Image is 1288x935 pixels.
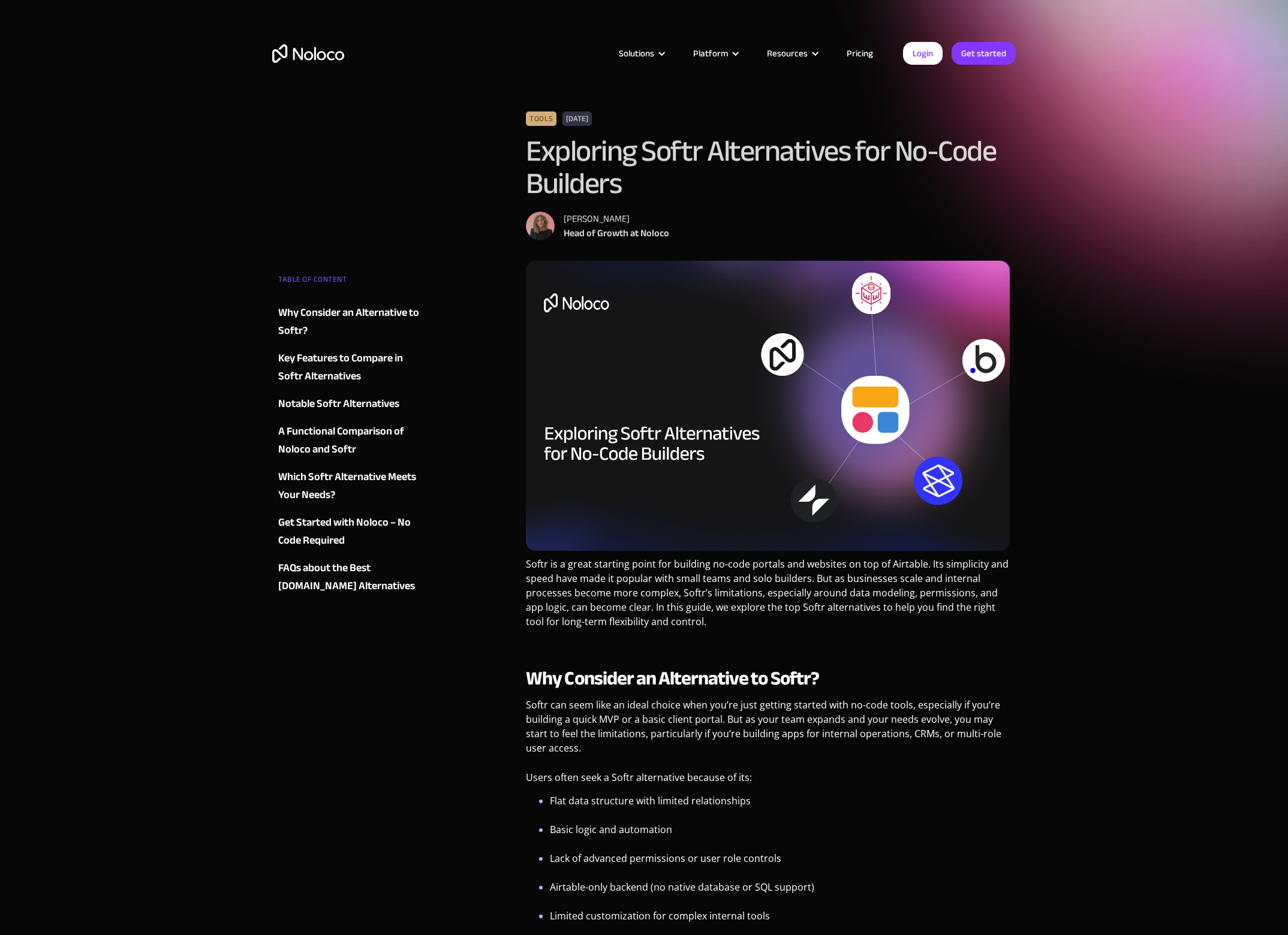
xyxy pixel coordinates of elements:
a: Why Consider an Alternative to Softr? [278,304,423,340]
a: Login [903,42,943,65]
a: Notable Softr Alternatives [278,395,423,413]
div: Tools [526,111,556,126]
li: Basic logic and automation [550,822,1010,851]
li: Lack of advanced permissions or user role controls [550,851,1010,880]
li: Flat data structure with limited relationships [550,794,1010,822]
p: Users often seek a Softr alternative because of its: [526,770,1010,794]
div: Resources [767,46,808,61]
div: Resources [752,46,832,61]
a: Key Features to Compare in Softr Alternatives [278,349,423,385]
a: Get Started with Noloco – No Code Required [278,514,423,550]
a: FAQs about the Best [DOMAIN_NAME] Alternatives [278,559,423,595]
p: Softr is a great starting point for building no-code portals and websites on top of Airtable. Its... [526,557,1010,638]
a: A Functional Comparison of Noloco and Softr [278,423,423,459]
strong: Why Consider an Alternative to Softr? [526,660,818,696]
div: Head of Growth at Noloco [564,226,669,240]
div: Platform [678,46,752,61]
a: home [272,44,344,63]
a: Which Softr Alternative Meets Your Needs? [278,468,423,504]
div: TABLE OF CONTENT [278,270,423,294]
li: Airtable-only backend (no native database or SQL support) [550,880,1010,909]
div: [DATE] [563,111,592,126]
a: Pricing [832,46,888,61]
div: Platform [693,46,728,61]
div: Solutions [604,46,678,61]
a: Get started [952,42,1016,65]
p: Softr can seem like an ideal choice when you’re just getting started with no-code tools, especial... [526,698,1010,764]
div: [PERSON_NAME] [564,212,669,226]
div: Notable Softr Alternatives [278,395,399,413]
h1: Exploring Softr Alternatives for No-Code Builders [526,135,1010,200]
div: Solutions [619,46,654,61]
